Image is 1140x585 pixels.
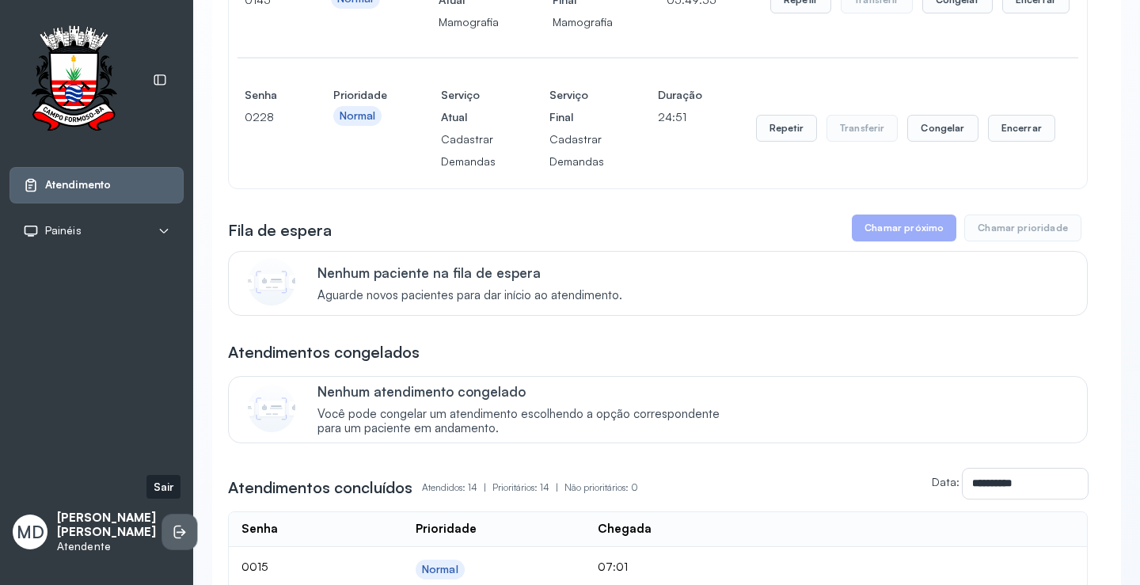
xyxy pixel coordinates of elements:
[317,288,622,303] span: Aguarde novos pacientes para dar início ao atendimento.
[564,477,638,499] p: Não prioritários: 0
[852,215,956,241] button: Chamar próximo
[248,258,295,306] img: Imagem de CalloutCard
[549,128,604,173] p: Cadastrar Demandas
[964,215,1081,241] button: Chamar prioridade
[658,84,702,106] h4: Duração
[317,383,736,400] p: Nenhum atendimento congelado
[57,540,156,553] p: Atendente
[23,177,170,193] a: Atendimento
[228,341,420,363] h3: Atendimentos congelados
[988,115,1055,142] button: Encerrar
[907,115,978,142] button: Congelar
[241,522,278,537] div: Senha
[422,563,458,576] div: Normal
[17,25,131,135] img: Logotipo do estabelecimento
[756,115,817,142] button: Repetir
[228,219,332,241] h3: Fila de espera
[317,264,622,281] p: Nenhum paciente na fila de espera
[492,477,564,499] p: Prioritários: 14
[45,224,82,237] span: Painéis
[658,106,702,128] p: 24:51
[549,84,604,128] h4: Serviço Final
[245,84,279,106] h4: Senha
[439,11,499,33] p: Mamografia
[340,109,376,123] div: Normal
[441,84,496,128] h4: Serviço Atual
[556,481,558,493] span: |
[826,115,899,142] button: Transferir
[228,477,412,499] h3: Atendimentos concluídos
[245,106,279,128] p: 0228
[333,84,387,106] h4: Prioridade
[484,481,486,493] span: |
[416,522,477,537] div: Prioridade
[241,560,268,573] span: 0015
[598,522,652,537] div: Chegada
[45,178,111,192] span: Atendimento
[553,11,613,33] p: Mamografia
[598,560,628,573] span: 07:01
[441,128,496,173] p: Cadastrar Demandas
[248,385,295,432] img: Imagem de CalloutCard
[932,475,959,488] label: Data:
[422,477,492,499] p: Atendidos: 14
[317,407,736,437] span: Você pode congelar um atendimento escolhendo a opção correspondente para um paciente em andamento.
[57,511,156,541] p: [PERSON_NAME] [PERSON_NAME]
